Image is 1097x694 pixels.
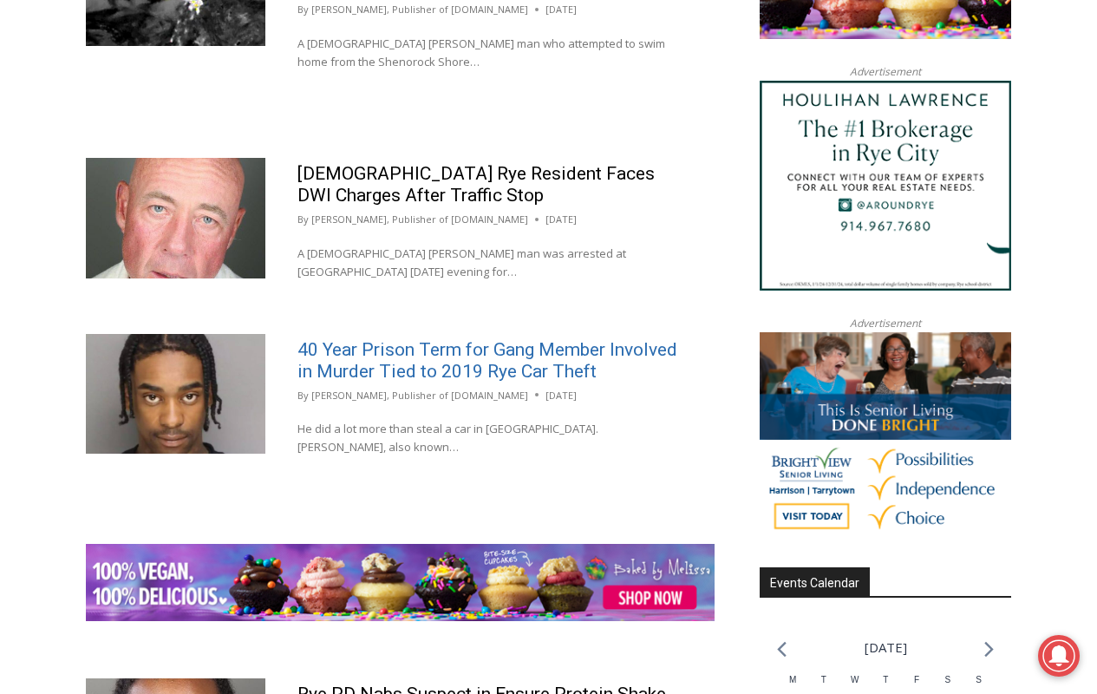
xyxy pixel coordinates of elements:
[833,315,938,331] span: Advertisement
[914,675,919,684] span: F
[821,675,826,684] span: T
[297,212,309,227] span: By
[865,636,907,659] li: [DATE]
[311,3,528,16] a: [PERSON_NAME], Publisher of [DOMAIN_NAME]
[545,388,577,403] time: [DATE]
[789,675,796,684] span: M
[883,675,888,684] span: T
[438,1,819,168] div: "We would have speakers with experience in local journalism speak to us about their experiences a...
[297,35,682,71] p: A [DEMOGRAPHIC_DATA] [PERSON_NAME] man who attempted to swim home from the Shenorock Shore…
[297,2,309,17] span: By
[851,675,859,684] span: W
[944,675,950,684] span: S
[454,173,804,212] span: Intern @ [DOMAIN_NAME]
[297,245,682,281] p: A [DEMOGRAPHIC_DATA] [PERSON_NAME] man was arrested at [GEOGRAPHIC_DATA] [DATE] evening for…
[86,334,265,454] img: (PHOTO: Joshua Gilbert, also known as “Lor Heavy,” 24, of Bridgeport, was sentenced to 40 years i...
[545,212,577,227] time: [DATE]
[760,567,870,597] h2: Events Calendar
[760,332,1011,542] img: Brightview Senior Living
[86,158,265,278] img: (PHOTO: Rye PD arrested 56 year old Thomas M. Davitt III of Rye on a DWI charge on Friday, August...
[976,675,982,684] span: S
[297,388,309,403] span: By
[833,63,938,80] span: Advertisement
[311,213,528,226] a: [PERSON_NAME], Publisher of [DOMAIN_NAME]
[545,2,577,17] time: [DATE]
[777,641,787,658] a: Previous month
[86,544,715,622] img: Baked by Melissa
[417,168,840,216] a: Intern @ [DOMAIN_NAME]
[311,389,528,402] a: [PERSON_NAME], Publisher of [DOMAIN_NAME]
[297,420,682,456] p: He did a lot more than steal a car in [GEOGRAPHIC_DATA]. [PERSON_NAME], also known…
[297,163,655,206] a: [DEMOGRAPHIC_DATA] Rye Resident Faces DWI Charges After Traffic Stop
[760,81,1011,291] img: Houlihan Lawrence The #1 Brokerage in Rye City
[297,339,677,382] a: 40 Year Prison Term for Gang Member Involved in Murder Tied to 2019 Rye Car Theft
[984,641,994,658] a: Next month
